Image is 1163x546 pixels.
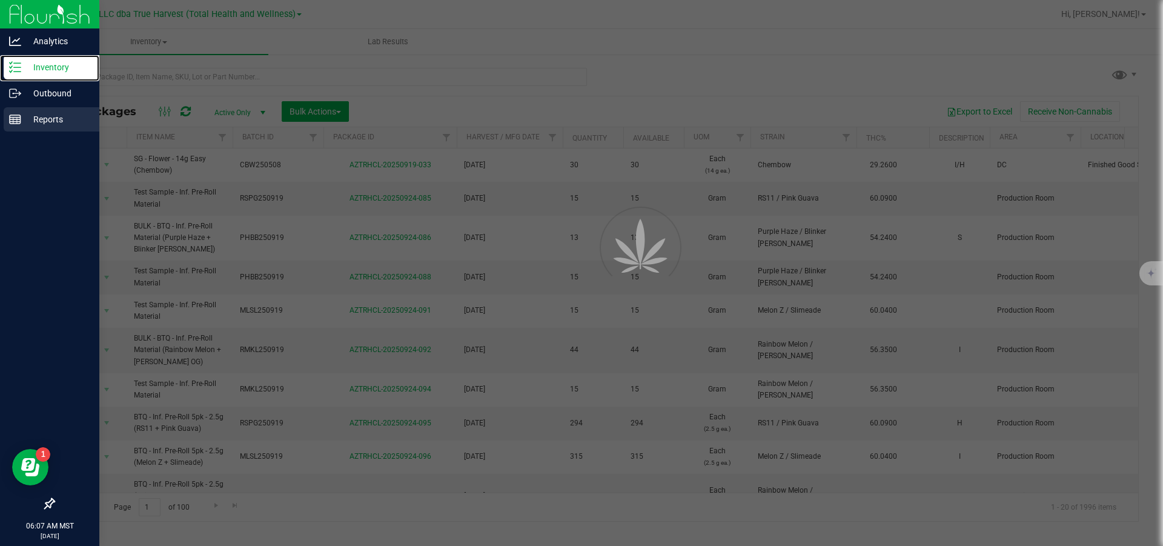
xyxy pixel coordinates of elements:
p: Analytics [21,34,94,48]
inline-svg: Analytics [9,35,21,47]
p: [DATE] [5,531,94,541]
p: Reports [21,112,94,127]
inline-svg: Reports [9,113,21,125]
iframe: Resource center unread badge [36,447,50,462]
inline-svg: Outbound [9,87,21,99]
iframe: Resource center [12,449,48,485]
p: Outbound [21,86,94,101]
inline-svg: Inventory [9,61,21,73]
p: Inventory [21,60,94,75]
p: 06:07 AM MST [5,521,94,531]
